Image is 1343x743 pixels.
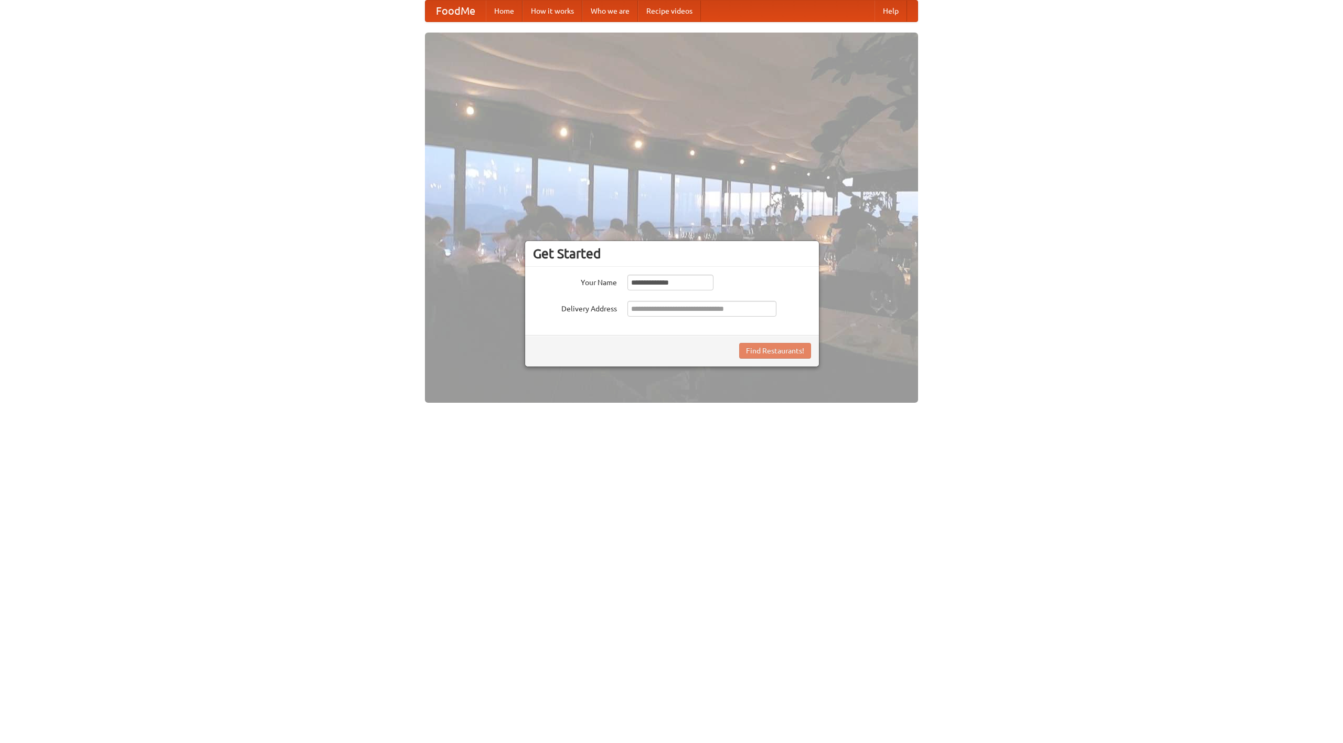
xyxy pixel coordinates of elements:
a: Recipe videos [638,1,701,22]
h3: Get Started [533,246,811,261]
button: Find Restaurants! [739,343,811,359]
a: Help [875,1,907,22]
a: How it works [523,1,582,22]
label: Your Name [533,275,617,288]
a: Who we are [582,1,638,22]
a: FoodMe [425,1,486,22]
a: Home [486,1,523,22]
label: Delivery Address [533,301,617,314]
